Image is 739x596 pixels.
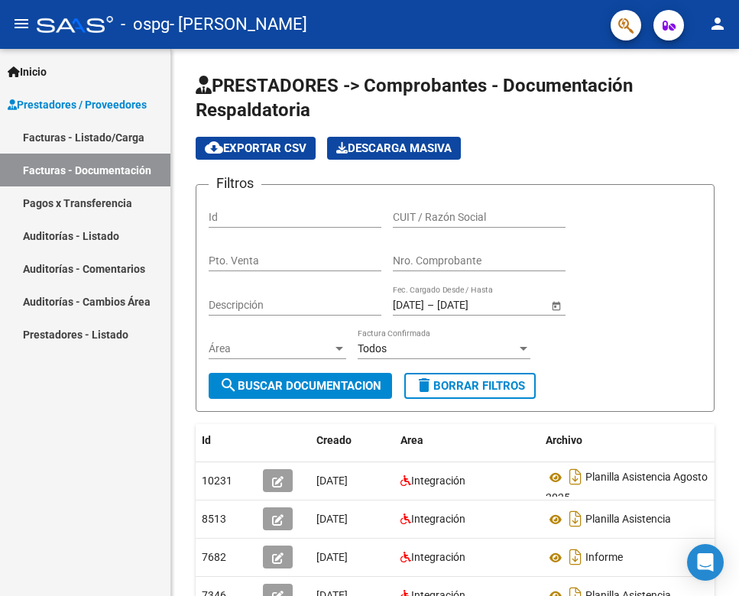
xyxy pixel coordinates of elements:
i: Descargar documento [566,507,585,531]
span: [DATE] [316,551,348,563]
datatable-header-cell: Archivo [540,424,731,457]
span: Id [202,434,211,446]
span: Informe [585,552,623,564]
mat-icon: search [219,376,238,394]
span: - ospg [121,8,170,41]
div: Open Intercom Messenger [687,544,724,581]
input: Fecha fin [437,299,512,312]
span: Integración [411,475,465,487]
datatable-header-cell: Creado [310,424,394,457]
span: Prestadores / Proveedores [8,96,147,113]
span: Área [209,342,332,355]
button: Open calendar [548,297,564,313]
span: 7682 [202,551,226,563]
span: Todos [358,342,387,355]
span: [DATE] [316,475,348,487]
button: Buscar Documentacion [209,373,392,399]
h3: Filtros [209,173,261,194]
span: Integración [411,551,465,563]
span: Descarga Masiva [336,141,452,155]
app-download-masive: Descarga masiva de comprobantes (adjuntos) [327,137,461,160]
span: Planilla Asistencia Agosto 2025 [546,471,708,504]
mat-icon: person [708,15,727,33]
button: Borrar Filtros [404,373,536,399]
span: [DATE] [316,513,348,525]
i: Descargar documento [566,545,585,569]
span: Integración [411,513,465,525]
span: Inicio [8,63,47,80]
mat-icon: cloud_download [205,138,223,157]
datatable-header-cell: Area [394,424,540,457]
span: Exportar CSV [205,141,306,155]
span: Area [400,434,423,446]
span: – [427,299,434,312]
span: 10231 [202,475,232,487]
span: Creado [316,434,352,446]
span: - [PERSON_NAME] [170,8,307,41]
i: Descargar documento [566,465,585,489]
mat-icon: menu [12,15,31,33]
span: Archivo [546,434,582,446]
mat-icon: delete [415,376,433,394]
button: Exportar CSV [196,137,316,160]
span: Planilla Asistencia [585,513,671,526]
span: Buscar Documentacion [219,379,381,393]
span: PRESTADORES -> Comprobantes - Documentación Respaldatoria [196,75,633,121]
button: Descarga Masiva [327,137,461,160]
span: Borrar Filtros [415,379,525,393]
input: Fecha inicio [393,299,424,312]
span: 8513 [202,513,226,525]
datatable-header-cell: Id [196,424,257,457]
